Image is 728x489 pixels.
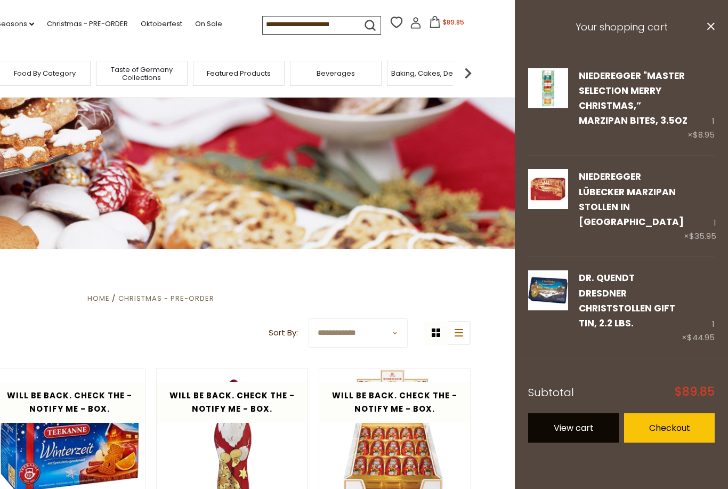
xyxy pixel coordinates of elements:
[624,413,715,443] a: Checkout
[528,270,568,344] a: Dr. Quendt Dresdner Christstollen Gift Tin, 2.2 lbs.
[684,169,716,243] div: 1 ×
[682,270,715,344] div: 1 ×
[87,293,110,303] a: Home
[317,69,355,77] a: Beverages
[528,68,568,142] a: Niederegger Master Selectin Merry Christmas
[207,69,271,77] a: Featured Products
[528,385,574,400] span: Subtotal
[687,68,715,142] div: 1 ×
[689,230,716,242] span: $35.95
[528,270,568,310] img: Dr. Quendt Dresdner Christstollen Gift Tin, 2.2 lbs.
[675,386,715,398] span: $89.85
[391,69,474,77] a: Baking, Cakes, Desserts
[579,170,684,228] a: Niederegger Lübecker Marzipan Stollen in [GEOGRAPHIC_DATA]
[528,169,568,243] a: Niederegger Lübecker Marzipan Stollen in Red Tin
[47,18,128,30] a: Christmas - PRE-ORDER
[693,129,715,140] span: $8.95
[141,18,182,30] a: Oktoberfest
[269,326,298,340] label: Sort By:
[99,66,184,82] a: Taste of Germany Collections
[443,18,464,27] span: $89.85
[195,18,222,30] a: On Sale
[118,293,214,303] a: Christmas - PRE-ORDER
[579,69,687,127] a: Niederegger "Master Selection Merry Christmas,” Marzipan Bites, 3.5oz
[528,413,619,443] a: View cart
[424,16,469,32] button: $89.85
[528,68,568,108] img: Niederegger Master Selectin Merry Christmas
[14,69,76,77] a: Food By Category
[457,62,479,84] img: next arrow
[687,332,715,343] span: $44.95
[528,169,568,209] img: Niederegger Lübecker Marzipan Stollen in Red Tin
[579,271,675,330] a: Dr. Quendt Dresdner Christstollen Gift Tin, 2.2 lbs.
